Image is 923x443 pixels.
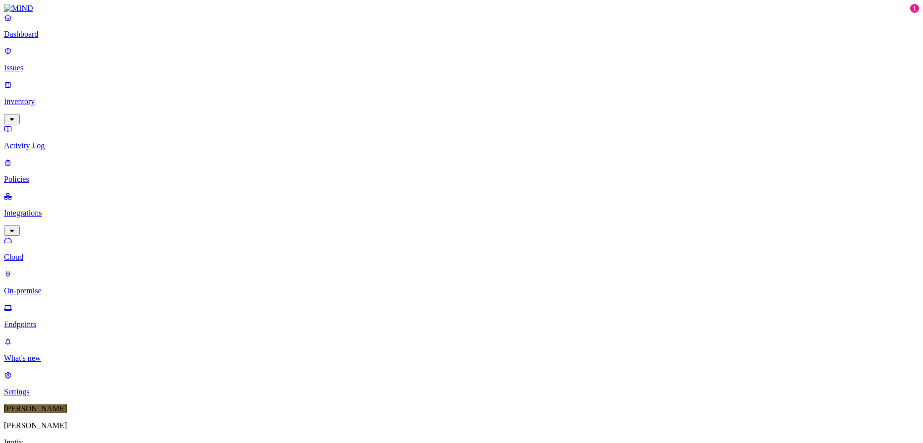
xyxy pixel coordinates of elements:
[4,388,919,396] p: Settings
[4,253,919,262] p: Cloud
[4,270,919,295] a: On-premise
[4,158,919,184] a: Policies
[4,209,919,218] p: Integrations
[4,80,919,123] a: Inventory
[4,124,919,150] a: Activity Log
[4,303,919,329] a: Endpoints
[4,4,919,13] a: MIND
[4,320,919,329] p: Endpoints
[4,175,919,184] p: Policies
[4,371,919,396] a: Settings
[4,63,919,72] p: Issues
[4,192,919,234] a: Integrations
[4,141,919,150] p: Activity Log
[4,13,919,39] a: Dashboard
[4,421,919,430] p: [PERSON_NAME]
[4,30,919,39] p: Dashboard
[4,236,919,262] a: Cloud
[4,286,919,295] p: On-premise
[4,97,919,106] p: Inventory
[4,404,67,413] span: [PERSON_NAME]
[4,354,919,363] p: What's new
[4,47,919,72] a: Issues
[4,337,919,363] a: What's new
[910,4,919,13] div: 1
[4,4,33,13] img: MIND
